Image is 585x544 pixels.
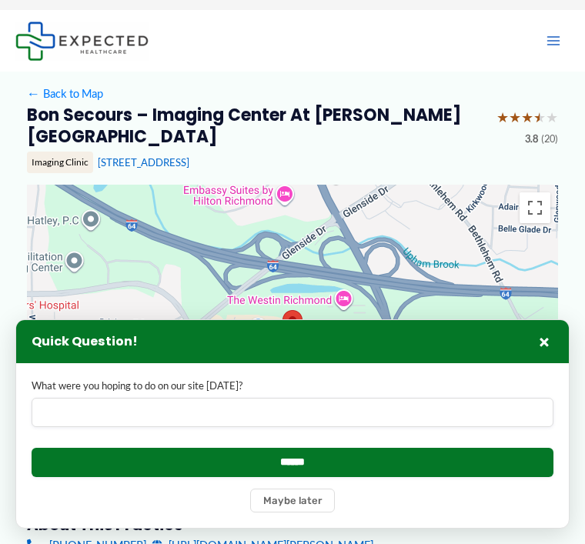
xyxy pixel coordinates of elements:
img: Expected Healthcare Logo - side, dark font, small [15,22,149,61]
a: ←Back to Map [27,83,103,104]
button: Toggle fullscreen view [520,192,550,223]
h3: Quick Question! [32,334,138,350]
span: ★ [546,105,558,131]
span: ★ [521,105,533,131]
div: Imaging Clinic [27,152,93,173]
a: [STREET_ADDRESS] [98,156,189,169]
button: Close [535,332,553,351]
label: What were you hoping to do on our site [DATE]? [32,379,553,393]
span: ★ [496,105,509,131]
span: (20) [541,130,558,149]
span: 3.8 [525,130,538,149]
h2: Bon Secours – Imaging Center at [PERSON_NAME][GEOGRAPHIC_DATA] [27,105,486,149]
span: ★ [533,105,546,131]
span: ★ [509,105,521,131]
button: Maybe later [250,489,335,512]
button: Main menu toggle [537,25,570,57]
span: ← [27,87,41,101]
